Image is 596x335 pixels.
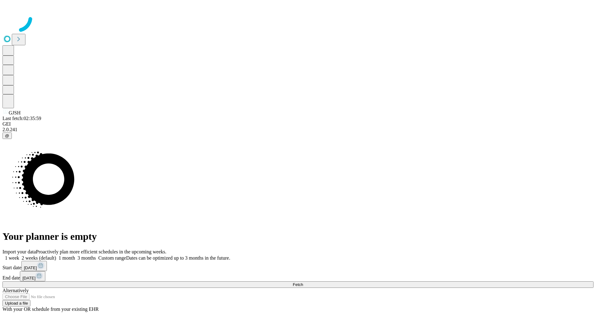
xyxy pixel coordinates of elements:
[5,133,9,138] span: @
[9,110,20,115] span: GJSH
[98,255,126,261] span: Custom range
[78,255,96,261] span: 3 months
[59,255,75,261] span: 1 month
[126,255,230,261] span: Dates can be optimized up to 3 months in the future.
[21,261,47,271] button: [DATE]
[5,255,19,261] span: 1 week
[2,132,12,139] button: @
[293,282,303,287] span: Fetch
[22,276,35,280] span: [DATE]
[2,306,99,312] span: With your OR schedule from your existing EHR
[2,288,29,293] span: Alternatively
[2,116,41,121] span: Last fetch: 02:35:59
[24,266,37,270] span: [DATE]
[2,127,594,132] div: 2.0.241
[36,249,166,254] span: Proactively plan more efficient schedules in the upcoming weeks.
[2,300,30,306] button: Upload a file
[20,271,45,281] button: [DATE]
[2,271,594,281] div: End date
[2,249,36,254] span: Import your data
[22,255,56,261] span: 2 weeks (default)
[2,121,594,127] div: GEI
[2,231,594,242] h1: Your planner is empty
[2,261,594,271] div: Start date
[2,281,594,288] button: Fetch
